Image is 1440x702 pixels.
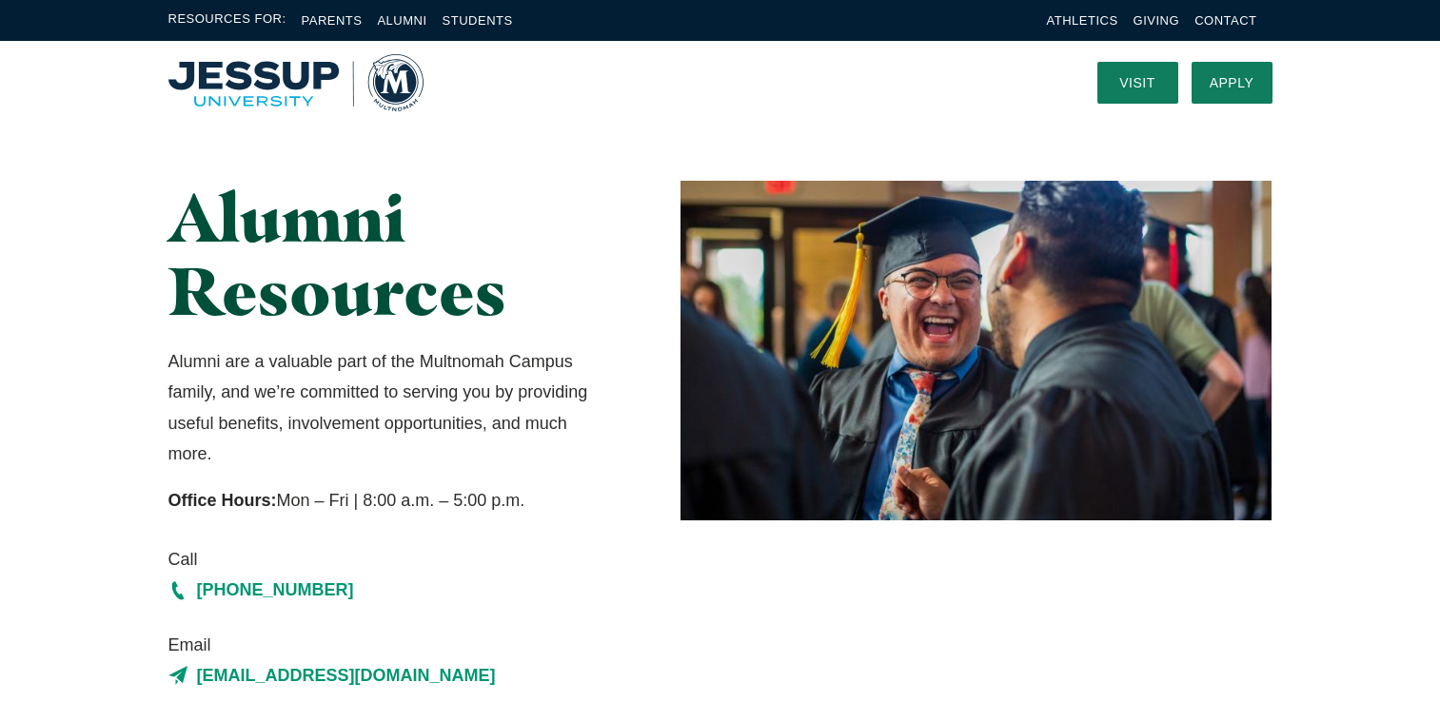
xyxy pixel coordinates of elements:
[168,181,607,327] h1: Alumni Resources
[168,660,607,691] a: [EMAIL_ADDRESS][DOMAIN_NAME]
[377,13,426,28] a: Alumni
[168,485,607,516] p: Mon – Fri | 8:00 a.m. – 5:00 p.m.
[681,181,1272,520] img: Two Graduates Laughing
[1194,13,1256,28] a: Contact
[1097,62,1178,104] a: Visit
[168,630,607,660] span: Email
[168,575,607,605] a: [PHONE_NUMBER]
[168,491,277,510] strong: Office Hours:
[1134,13,1180,28] a: Giving
[168,10,286,31] span: Resources For:
[168,346,607,470] p: Alumni are a valuable part of the Multnomah Campus family, and we’re committed to serving you by ...
[1192,62,1272,104] a: Apply
[168,54,424,111] img: Multnomah University Logo
[443,13,513,28] a: Students
[168,544,607,575] span: Call
[302,13,363,28] a: Parents
[1047,13,1118,28] a: Athletics
[168,54,424,111] a: Home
